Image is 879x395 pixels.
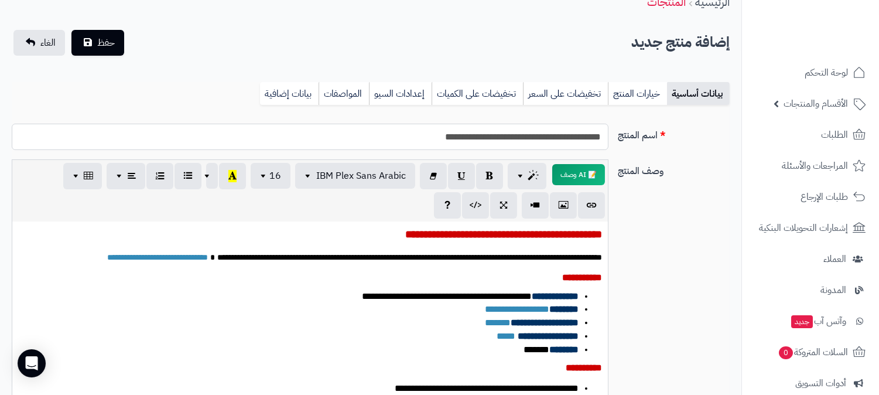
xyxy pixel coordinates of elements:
span: إشعارات التحويلات البنكية [759,220,848,236]
button: 16 [251,163,290,189]
span: لوحة التحكم [805,64,848,81]
button: IBM Plex Sans Arabic [295,163,415,189]
span: السلات المتروكة [778,344,848,360]
a: إعدادات السيو [369,82,432,105]
span: العملاء [823,251,846,267]
span: 0 [779,346,793,359]
a: تخفيضات على السعر [523,82,608,105]
a: بيانات إضافية [260,82,319,105]
span: الطلبات [821,127,848,143]
span: الغاء [40,36,56,50]
a: إشعارات التحويلات البنكية [749,214,872,242]
a: تخفيضات على الكميات [432,82,523,105]
button: 📝 AI وصف [552,164,605,185]
a: السلات المتروكة0 [749,338,872,366]
span: 16 [269,169,281,183]
h2: إضافة منتج جديد [631,30,730,55]
a: بيانات أساسية [667,82,730,105]
a: المواصفات [319,82,369,105]
a: طلبات الإرجاع [749,183,872,211]
a: وآتس آبجديد [749,307,872,335]
img: logo-2.png [799,32,868,56]
a: الطلبات [749,121,872,149]
button: حفظ [71,30,124,56]
span: جديد [791,315,813,328]
span: IBM Plex Sans Arabic [316,169,406,183]
span: الأقسام والمنتجات [784,96,848,112]
a: المراجعات والأسئلة [749,152,872,180]
span: حفظ [97,36,115,50]
span: أدوات التسويق [795,375,846,391]
a: لوحة التحكم [749,59,872,87]
a: العملاء [749,245,872,273]
label: اسم المنتج [613,124,734,142]
label: وصف المنتج [613,159,734,178]
a: خيارات المنتج [608,82,667,105]
span: المراجعات والأسئلة [782,158,848,174]
div: Open Intercom Messenger [18,349,46,377]
a: الغاء [13,30,65,56]
span: وآتس آب [790,313,846,329]
span: طلبات الإرجاع [801,189,848,205]
a: المدونة [749,276,872,304]
span: المدونة [820,282,846,298]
